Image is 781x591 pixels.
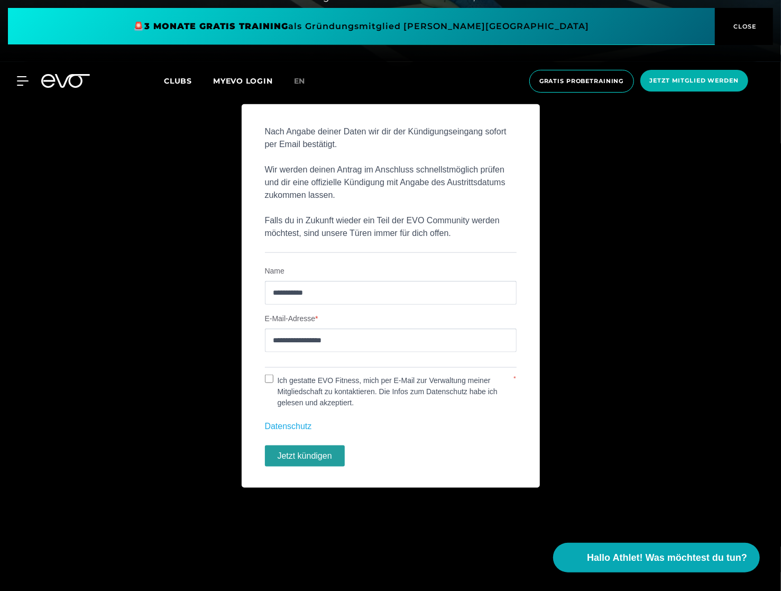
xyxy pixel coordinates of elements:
[553,543,760,572] button: Hallo Athlet! Was möchtest du tun?
[294,75,318,87] a: en
[731,22,757,31] span: CLOSE
[164,76,213,86] a: Clubs
[265,422,312,431] a: Datenschutz
[265,445,345,467] button: Jetzt kündigen
[587,551,747,565] span: Hallo Athlet! Was möchtest du tun?
[265,266,517,277] label: Name
[715,8,773,45] button: CLOSE
[539,77,624,86] span: Gratis Probetraining
[273,375,513,408] label: Ich gestatte EVO Fitness, mich per E-Mail zur Verwaltung meiner Mitgliedschaft zu kontaktieren. D...
[265,313,517,324] label: E-Mail-Adresse
[650,76,739,85] span: Jetzt Mitglied werden
[265,281,517,305] input: Name
[164,76,192,86] span: Clubs
[294,76,306,86] span: en
[265,125,517,240] p: Nach Angabe deiner Daten wir dir der Kündigungseingang sofort per Email bestätigt. Wir werden dei...
[637,70,751,93] a: Jetzt Mitglied werden
[213,76,273,86] a: MYEVO LOGIN
[526,70,637,93] a: Gratis Probetraining
[265,329,517,352] input: E-Mail-Adresse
